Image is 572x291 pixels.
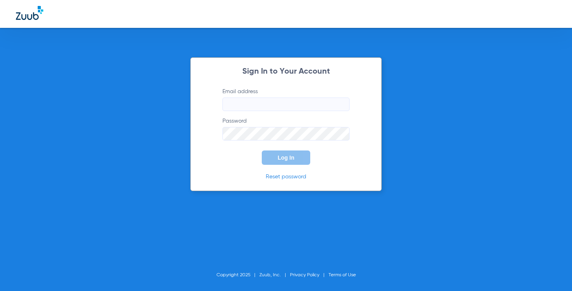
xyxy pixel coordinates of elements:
h2: Sign In to Your Account [211,68,361,76]
img: Zuub Logo [16,6,43,20]
li: Zuub, Inc. [259,271,290,279]
a: Reset password [266,174,306,180]
input: Password [222,127,350,141]
button: Log In [262,150,310,165]
label: Password [222,117,350,141]
label: Email address [222,88,350,111]
span: Log In [278,154,294,161]
a: Privacy Policy [290,273,319,277]
a: Terms of Use [329,273,356,277]
li: Copyright 2025 [216,271,259,279]
input: Email address [222,98,350,111]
